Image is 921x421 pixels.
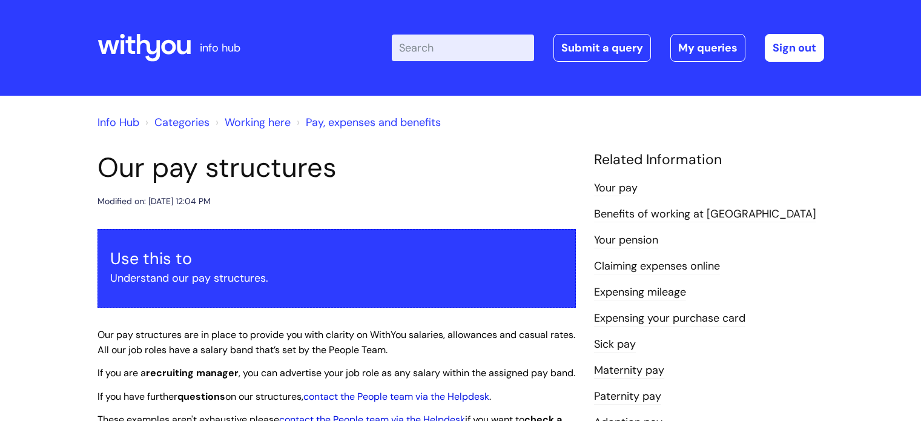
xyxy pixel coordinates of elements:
[392,35,534,61] input: Search
[303,390,489,403] a: contact the People team via the Helpdesk
[97,194,211,209] div: Modified on: [DATE] 12:04 PM
[594,151,824,168] h4: Related Information
[594,389,661,405] a: Paternity pay
[97,115,139,130] a: Info Hub
[97,328,575,356] span: Our pay structures are in place to provide you with clarity on WithYou salaries, allowances and c...
[594,337,636,353] a: Sick pay
[200,38,240,58] p: info hub
[142,113,210,132] li: Solution home
[594,259,720,274] a: Claiming expenses online
[670,34,745,62] a: My queries
[765,34,824,62] a: Sign out
[213,113,291,132] li: Working here
[294,113,441,132] li: Pay, expenses and benefits
[110,268,563,288] p: Understand our pay structures.
[553,34,651,62] a: Submit a query
[306,115,441,130] a: Pay, expenses and benefits
[177,390,225,403] strong: questions
[97,390,491,403] span: If you have further on our structures, .
[594,233,658,248] a: Your pension
[146,366,239,379] strong: recruiting manager
[97,151,576,184] h1: Our pay structures
[154,115,210,130] a: Categories
[594,181,638,196] a: Your pay
[225,115,291,130] a: Working here
[594,311,745,327] a: Expensing your purchase card
[97,366,575,379] span: If you are a , you can advertise your job role as any salary within the assigned pay band.
[110,249,563,268] h3: Use this to
[594,207,816,222] a: Benefits of working at [GEOGRAPHIC_DATA]
[392,34,824,62] div: | -
[594,363,664,379] a: Maternity pay
[594,285,686,300] a: Expensing mileage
